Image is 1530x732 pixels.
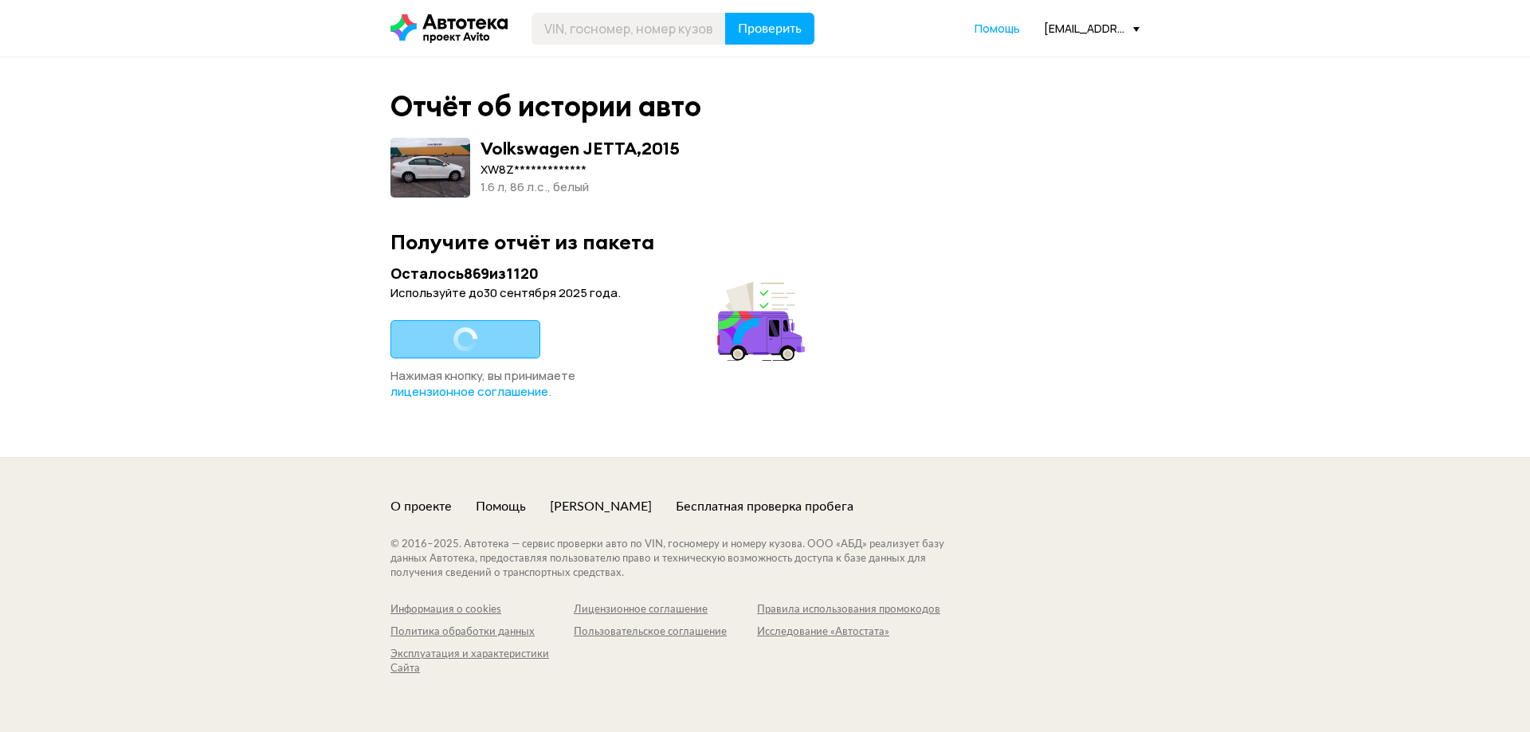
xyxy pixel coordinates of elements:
a: Политика обработки данных [390,625,574,640]
a: Помощь [975,21,1020,37]
div: Отчёт об истории авто [390,89,701,123]
a: Пользовательское соглашение [574,625,757,640]
a: Эксплуатация и характеристики Сайта [390,648,574,676]
span: Нажимая кнопку, вы принимаете . [390,367,575,400]
div: 1.6 л, 86 л.c., белый [481,178,680,196]
span: Проверить [738,22,802,35]
a: Бесплатная проверка пробега [676,498,853,515]
a: Информация о cookies [390,603,574,617]
div: Осталось 869 из 1120 [390,264,810,284]
input: VIN, госномер, номер кузова [532,13,726,45]
a: Помощь [476,498,526,515]
span: Помощь [975,21,1020,36]
div: © 2016– 2025 . Автотека — сервис проверки авто по VIN, госномеру и номеру кузова. ООО «АБД» реали... [390,538,976,581]
div: Получите отчёт из пакета [390,229,1140,254]
button: Проверить [725,13,814,45]
a: [PERSON_NAME] [550,498,652,515]
a: лицензионное соглашение [390,384,548,400]
a: Исследование «Автостата» [757,625,940,640]
a: Лицензионное соглашение [574,603,757,617]
div: [EMAIL_ADDRESS][DOMAIN_NAME] [1044,21,1140,36]
a: О проекте [390,498,452,515]
div: Используйте до 30 сентября 2025 года . [390,285,810,301]
span: лицензионное соглашение [390,383,548,400]
div: Volkswagen JETTA , 2015 [481,138,680,159]
a: Правила использования промокодов [757,603,940,617]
